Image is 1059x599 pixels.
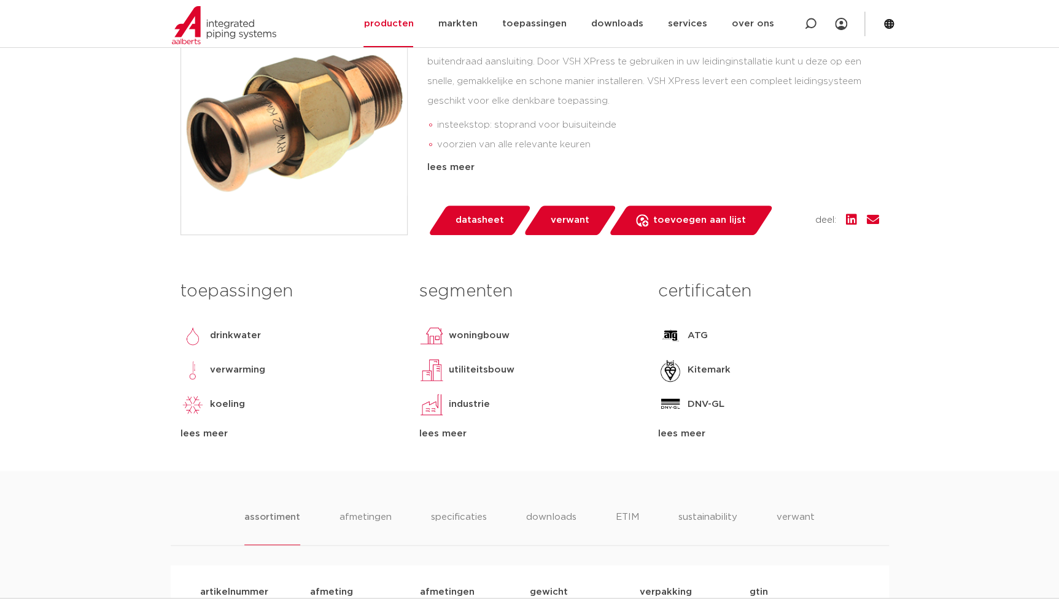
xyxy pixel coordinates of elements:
[449,363,514,377] p: utiliteitsbouw
[688,363,731,377] p: Kitemark
[815,213,836,228] span: deel:
[180,358,205,382] img: verwarming
[437,135,879,155] li: voorzien van alle relevante keuren
[419,358,444,382] img: utiliteitsbouw
[427,33,879,155] div: De VSH XPress 6331G is een 3-delige overgangskoppeling van brons met een pers en een buitendraad ...
[658,323,683,348] img: ATG
[449,328,510,343] p: woningbouw
[526,510,576,545] li: downloads
[180,427,401,441] div: lees meer
[180,279,401,304] h3: toepassingen
[180,392,205,417] img: koeling
[180,323,205,348] img: drinkwater
[210,328,261,343] p: drinkwater
[181,9,407,234] img: Product Image for VSH XPress Koper 3-delige overgang (press x buitendraad)
[244,510,300,545] li: assortiment
[456,211,504,230] span: datasheet
[419,427,640,441] div: lees meer
[522,206,617,235] a: verwant
[551,211,589,230] span: verwant
[427,206,532,235] a: datasheet
[449,397,490,412] p: industrie
[339,510,392,545] li: afmetingen
[688,397,724,412] p: DNV-GL
[437,115,879,135] li: insteekstop: stoprand voor buisuiteinde
[419,392,444,417] img: industrie
[419,279,640,304] h3: segmenten
[688,328,708,343] p: ATG
[210,397,245,412] p: koeling
[777,510,815,545] li: verwant
[658,392,683,417] img: DNV-GL
[419,323,444,348] img: woningbouw
[678,510,737,545] li: sustainability
[431,510,487,545] li: specificaties
[427,160,879,175] div: lees meer
[616,510,639,545] li: ETIM
[658,427,879,441] div: lees meer
[658,279,879,304] h3: certificaten
[653,211,746,230] span: toevoegen aan lijst
[658,358,683,382] img: Kitemark
[437,155,879,174] li: Leak Before Pressed-functie
[210,363,265,377] p: verwarming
